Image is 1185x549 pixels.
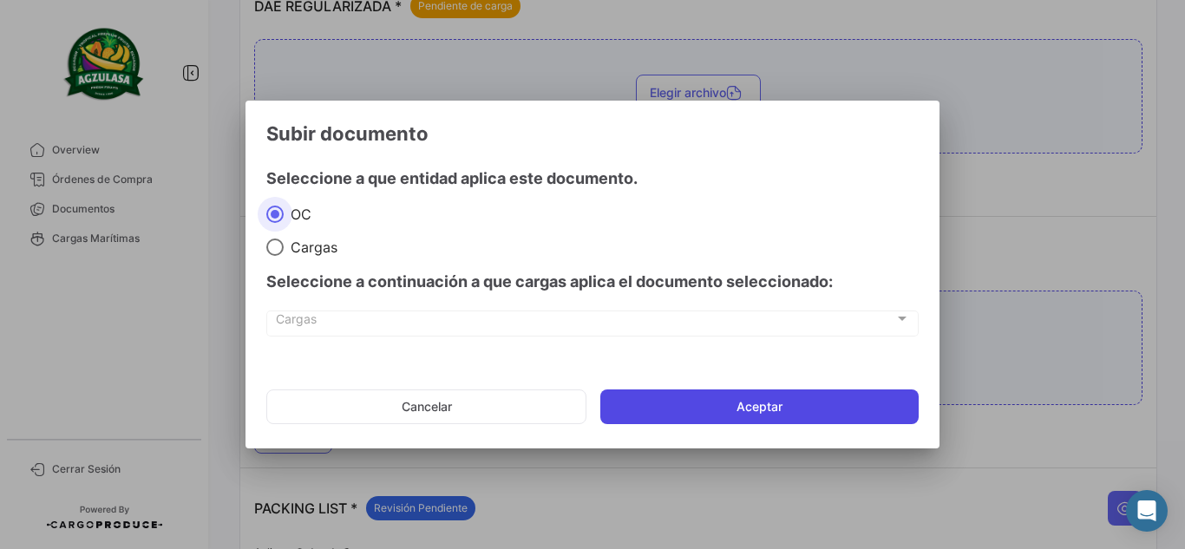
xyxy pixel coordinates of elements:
h3: Subir documento [266,121,919,146]
button: Cancelar [266,389,586,424]
button: Aceptar [600,389,919,424]
span: OC [284,206,311,223]
h4: Seleccione a continuación a que cargas aplica el documento seleccionado: [266,270,919,294]
h4: Seleccione a que entidad aplica este documento. [266,167,919,191]
div: Abrir Intercom Messenger [1126,490,1168,532]
span: Cargas [276,315,894,330]
span: Cargas [284,239,337,256]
